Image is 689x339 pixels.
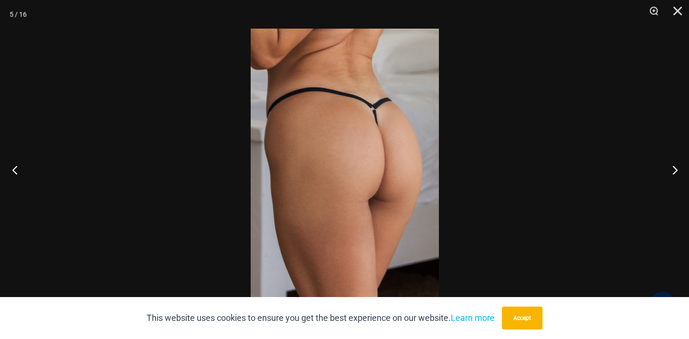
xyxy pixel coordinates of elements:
button: Accept [502,307,542,329]
a: Learn more [451,313,495,323]
p: This website uses cookies to ensure you get the best experience on our website. [147,311,495,325]
div: 5 / 16 [10,7,27,21]
button: Next [653,146,689,194]
img: Nights Fall Silver Leopard 6516 Micro 03 [251,29,439,310]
